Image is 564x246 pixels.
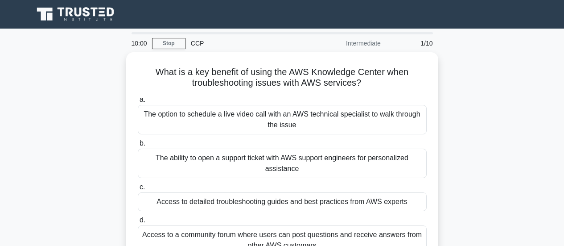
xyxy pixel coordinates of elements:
[386,34,438,52] div: 1/10
[138,192,427,211] div: Access to detailed troubleshooting guides and best practices from AWS experts
[140,96,145,103] span: a.
[126,34,152,52] div: 10:00
[140,216,145,224] span: d.
[140,139,145,147] span: b.
[138,105,427,134] div: The option to schedule a live video call with an AWS technical specialist to walk through the issue
[137,67,428,89] h5: What is a key benefit of using the AWS Knowledge Center when troubleshooting issues with AWS serv...
[152,38,185,49] a: Stop
[138,149,427,178] div: The ability to open a support ticket with AWS support engineers for personalized assistance
[140,183,145,191] span: c.
[185,34,308,52] div: CCP
[308,34,386,52] div: Intermediate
